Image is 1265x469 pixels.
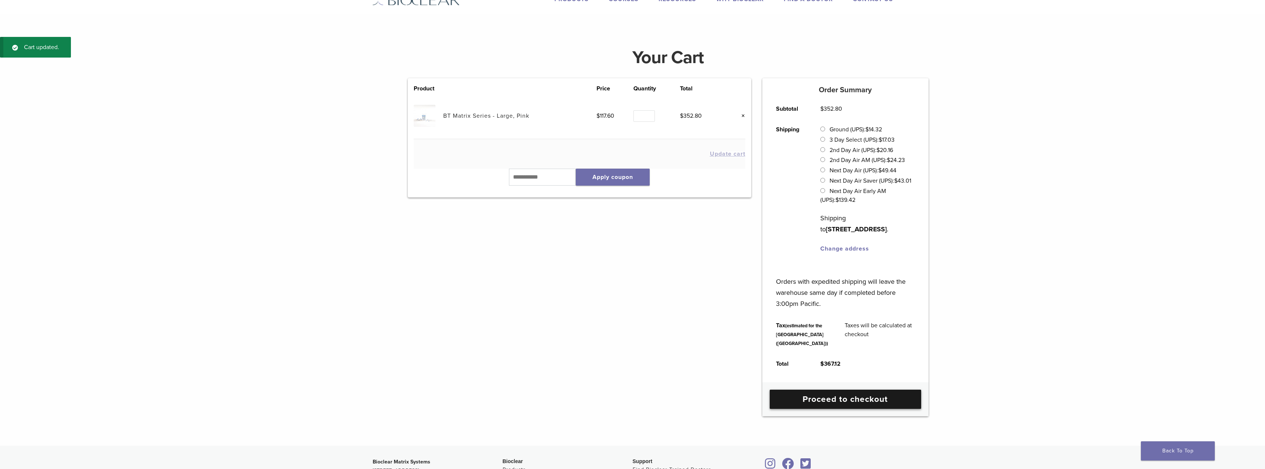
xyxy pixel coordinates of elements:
td: Taxes will be calculated at checkout [837,315,923,354]
span: $ [835,196,839,204]
th: Total [680,84,725,93]
label: 2nd Day Air (UPS): [830,146,893,154]
strong: [STREET_ADDRESS] [826,225,887,233]
bdi: 49.44 [878,167,896,174]
a: Remove this item [736,111,745,121]
label: Ground (UPS): [830,126,882,133]
span: $ [596,112,600,120]
th: Price [596,84,633,93]
p: Shipping to . [820,213,914,235]
label: 3 Day Select (UPS): [830,136,895,144]
small: (estimated for the [GEOGRAPHIC_DATA] ([GEOGRAPHIC_DATA])) [776,323,828,346]
a: Change address [820,245,869,252]
strong: Bioclear Matrix Systems [373,459,430,465]
th: Quantity [633,84,680,93]
th: Subtotal [768,99,812,119]
bdi: 43.01 [894,177,911,185]
a: Back To Top [1141,441,1215,461]
p: Orders with expedited shipping will leave the warehouse same day if completed before 3:00pm Pacific. [776,265,914,309]
a: Proceed to checkout [770,390,921,409]
h5: Order Summary [762,86,929,94]
span: $ [680,112,683,120]
bdi: 17.03 [879,136,895,144]
bdi: 14.32 [865,126,882,133]
label: 2nd Day Air AM (UPS): [830,156,905,164]
span: Bioclear [503,458,523,464]
th: Total [768,354,812,374]
span: $ [820,360,824,368]
img: BT Matrix Series - Large, Pink [414,105,435,127]
span: $ [878,167,882,174]
button: Update cart [710,151,745,157]
bdi: 117.60 [596,112,614,120]
label: Next Day Air Saver (UPS): [830,177,911,185]
label: Next Day Air (UPS): [830,167,896,174]
bdi: 352.80 [820,105,842,113]
label: Next Day Air Early AM (UPS): [820,187,886,204]
th: Shipping [768,119,812,259]
bdi: 24.23 [887,156,905,164]
bdi: 20.16 [876,146,893,154]
h1: Your Cart [402,49,934,66]
span: $ [894,177,898,185]
bdi: 352.80 [680,112,702,120]
bdi: 139.42 [835,196,855,204]
span: $ [865,126,869,133]
th: Product [414,84,443,93]
span: $ [876,146,880,154]
span: $ [879,136,882,144]
button: Apply coupon [576,169,650,186]
span: Support [633,458,653,464]
a: BT Matrix Series - Large, Pink [443,112,529,120]
span: $ [820,105,824,113]
th: Tax [768,315,837,354]
span: $ [887,156,890,164]
bdi: 367.12 [820,360,841,368]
